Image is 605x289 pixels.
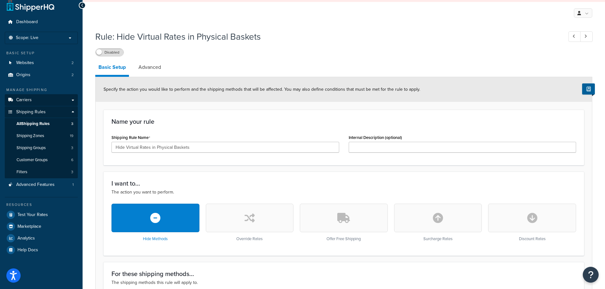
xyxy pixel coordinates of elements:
span: 2 [71,72,74,78]
div: Manage Shipping [5,87,78,93]
li: Websites [5,57,78,69]
a: Basic Setup [95,60,129,77]
span: All Shipping Rules [17,121,50,127]
div: Override Rates [206,204,294,241]
span: 1 [72,182,74,187]
a: Dashboard [5,16,78,28]
span: Dashboard [16,19,38,25]
span: 6 [71,157,73,163]
span: 3 [71,121,73,127]
li: Filters [5,166,78,178]
li: Customer Groups [5,154,78,166]
div: Resources [5,202,78,207]
span: 3 [71,145,73,151]
span: Websites [16,60,34,66]
p: The action you want to perform. [111,189,576,196]
a: Shipping Rules [5,106,78,118]
span: 2 [71,60,74,66]
label: Shipping Rule Name [111,135,150,140]
span: Origins [16,72,30,78]
label: Disabled [96,49,124,56]
span: Shipping Zones [17,133,44,139]
span: Carriers [16,97,32,103]
span: Test Your Rates [17,212,48,218]
span: 19 [70,133,73,139]
li: Advanced Features [5,179,78,191]
div: Basic Setup [5,50,78,56]
span: Shipping Groups [17,145,46,151]
button: Open Resource Center [583,267,599,283]
a: Shipping Groups3 [5,142,78,154]
li: Shipping Rules [5,106,78,179]
span: Scope: Live [16,35,38,41]
span: Help Docs [17,247,38,253]
a: Advanced [135,60,164,75]
a: Next Record [580,31,593,42]
a: Advanced Features1 [5,179,78,191]
h1: Rule: Hide Virtual Rates in Physical Baskets [95,30,557,43]
li: Shipping Zones [5,130,78,142]
li: Origins [5,69,78,81]
span: Filters [17,169,27,175]
h3: Name your rule [111,118,576,125]
p: The shipping methods this rule will apply to. [111,279,576,286]
a: Shipping Zones19 [5,130,78,142]
a: Marketplace [5,221,78,232]
a: Websites2 [5,57,78,69]
span: Customer Groups [17,157,48,163]
div: Offer Free Shipping [300,204,388,241]
span: Specify the action you would like to perform and the shipping methods that will be affected. You ... [104,86,420,93]
span: Analytics [17,236,35,241]
div: Surcharge Rates [394,204,482,241]
a: Test Your Rates [5,209,78,220]
a: Help Docs [5,244,78,256]
div: Discount Rates [488,204,576,241]
button: Show Help Docs [582,83,595,95]
a: Previous Record [568,31,581,42]
span: Marketplace [17,224,41,229]
label: Internal Description (optional) [349,135,402,140]
a: Analytics [5,233,78,244]
h3: I want to... [111,180,576,187]
a: Filters3 [5,166,78,178]
a: Origins2 [5,69,78,81]
div: Hide Methods [111,204,199,241]
li: Shipping Groups [5,142,78,154]
span: 3 [71,169,73,175]
a: Customer Groups6 [5,154,78,166]
span: Shipping Rules [16,109,46,115]
a: AllShipping Rules3 [5,118,78,130]
span: Advanced Features [16,182,55,187]
h3: For these shipping methods... [111,270,576,277]
a: Carriers [5,94,78,106]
